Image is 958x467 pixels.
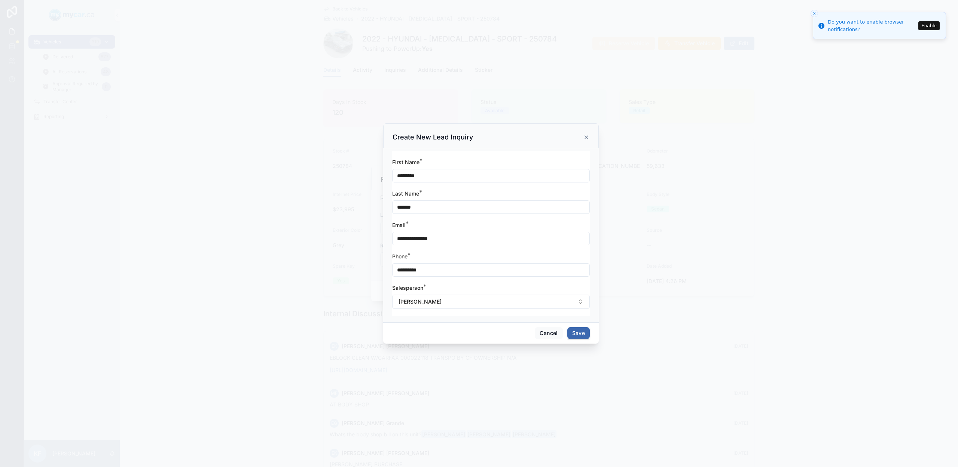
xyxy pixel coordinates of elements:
[399,298,442,305] span: [PERSON_NAME]
[392,190,419,197] span: Last Name
[828,18,916,33] div: Do you want to enable browser notifications?
[392,285,423,291] span: Salesperson
[393,133,473,142] h3: Create New Lead Inquiry
[392,159,419,165] span: First Name
[811,10,818,17] button: Close toast
[392,295,590,309] button: Select Button
[567,327,590,339] button: Save
[392,253,408,259] span: Phone
[535,327,562,339] button: Cancel
[392,222,406,228] span: Email
[918,21,940,30] button: Enable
